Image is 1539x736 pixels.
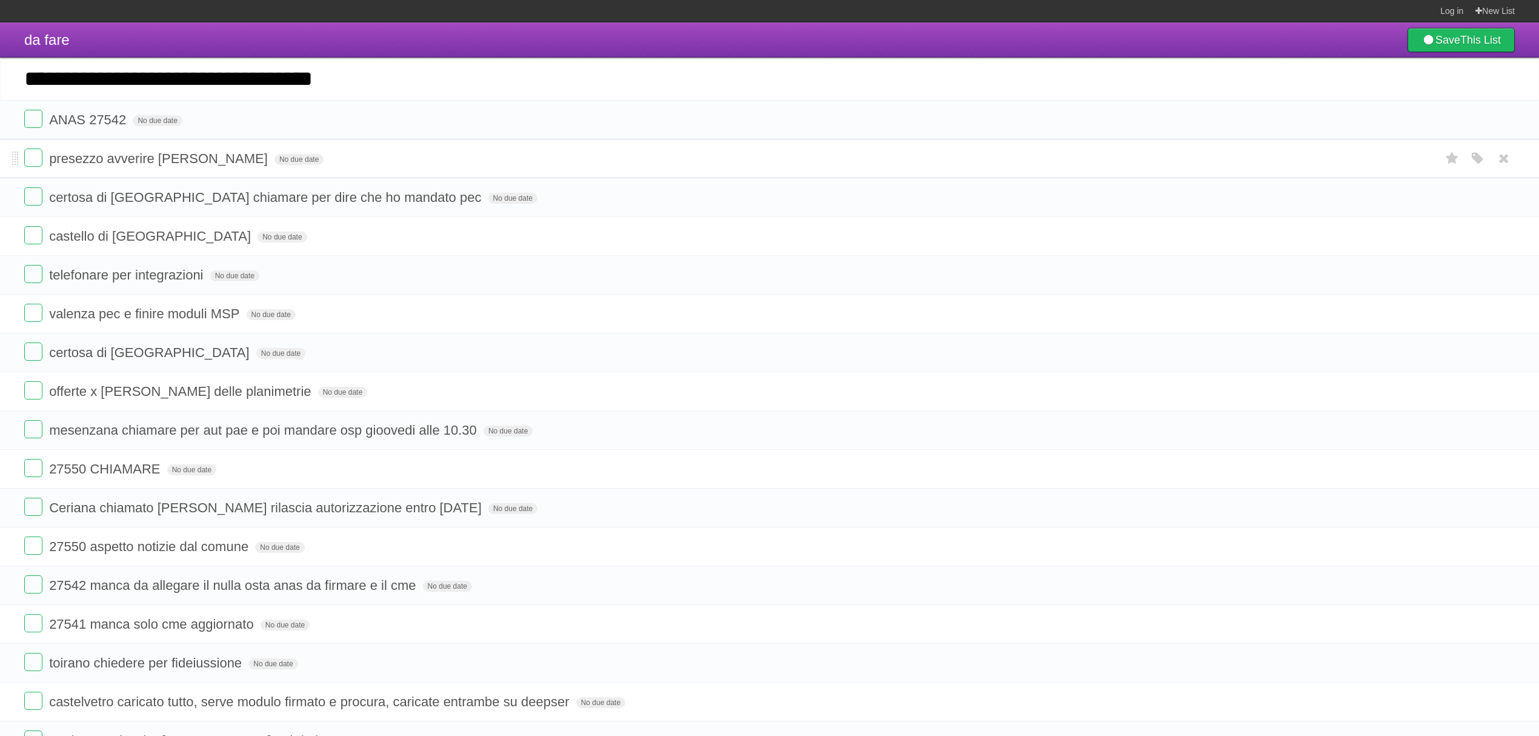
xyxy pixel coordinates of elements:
span: 27541 manca solo cme aggiornato [49,617,257,632]
label: Done [24,459,42,477]
span: mesenzana chiamare per aut pae e poi mandare osp gioovedi alle 10.30 [49,423,480,438]
label: Done [24,653,42,671]
span: toirano chiedere per fideiussione [49,655,245,671]
span: da fare [24,32,70,48]
span: No due date [210,270,259,281]
span: No due date [133,115,182,126]
label: Done [24,498,42,516]
span: No due date [576,697,625,708]
span: valenza pec e finire moduli MSP [49,306,242,321]
span: certosa di [GEOGRAPHIC_DATA] chiamare per dire che ho mandato pec [49,190,484,205]
span: 27550 CHIAMARE [49,461,163,477]
label: Done [24,575,42,594]
label: Done [24,187,42,206]
label: Done [24,265,42,283]
label: Done [24,420,42,438]
span: No due date [274,154,324,165]
label: Done [24,381,42,400]
label: Done [24,537,42,555]
span: telefonare per integrazioni [49,267,206,283]
span: 27550 aspetto notizie dal comune [49,539,251,554]
label: Done [24,110,42,128]
span: Ceriana chiamato [PERSON_NAME] rilascia autorizzazione entro [DATE] [49,500,485,515]
span: No due date [484,426,533,437]
label: Done [24,343,42,361]
a: SaveThis List [1408,28,1515,52]
label: Done [24,149,42,167]
label: Done [24,614,42,632]
span: No due date [488,503,537,514]
label: Done [24,226,42,244]
span: No due date [256,348,305,359]
span: presezzo avverire [PERSON_NAME] [49,151,271,166]
span: castello di [GEOGRAPHIC_DATA] [49,229,254,244]
span: No due date [255,542,304,553]
span: No due date [258,232,307,243]
span: No due date [167,464,216,475]
span: castelvetro caricato tutto, serve modulo firmato e procura, caricate entrambe su deepser [49,694,572,709]
label: Done [24,692,42,710]
span: No due date [423,581,472,592]
span: No due date [248,658,297,669]
span: No due date [318,387,367,398]
label: Done [24,304,42,322]
span: offerte x [PERSON_NAME] delle planimetrie [49,384,314,399]
label: Star task [1441,149,1464,169]
span: No due date [261,620,310,631]
span: ANAS 27542 [49,112,129,127]
span: 27542 manca da allegare il nulla osta anas da firmare e il cme [49,578,419,593]
span: certosa di [GEOGRAPHIC_DATA] [49,345,253,360]
b: This List [1460,34,1501,46]
span: No due date [488,193,537,204]
span: No due date [247,309,296,320]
